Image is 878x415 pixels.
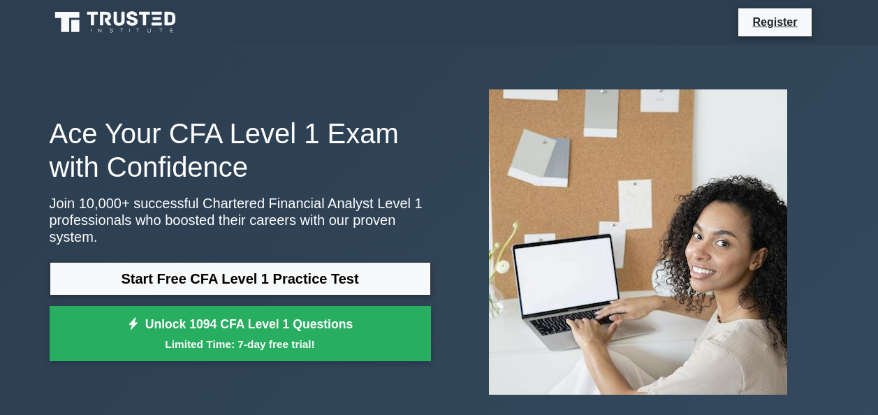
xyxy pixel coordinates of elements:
[67,336,414,352] small: Limited Time: 7-day free trial!
[50,117,431,184] h1: Ace Your CFA Level 1 Exam with Confidence
[50,195,431,245] p: Join 10,000+ successful Chartered Financial Analyst Level 1 professionals who boosted their caree...
[50,306,431,362] a: Unlock 1094 CFA Level 1 QuestionsLimited Time: 7-day free trial!
[744,13,805,31] a: Register
[50,262,431,296] a: Start Free CFA Level 1 Practice Test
